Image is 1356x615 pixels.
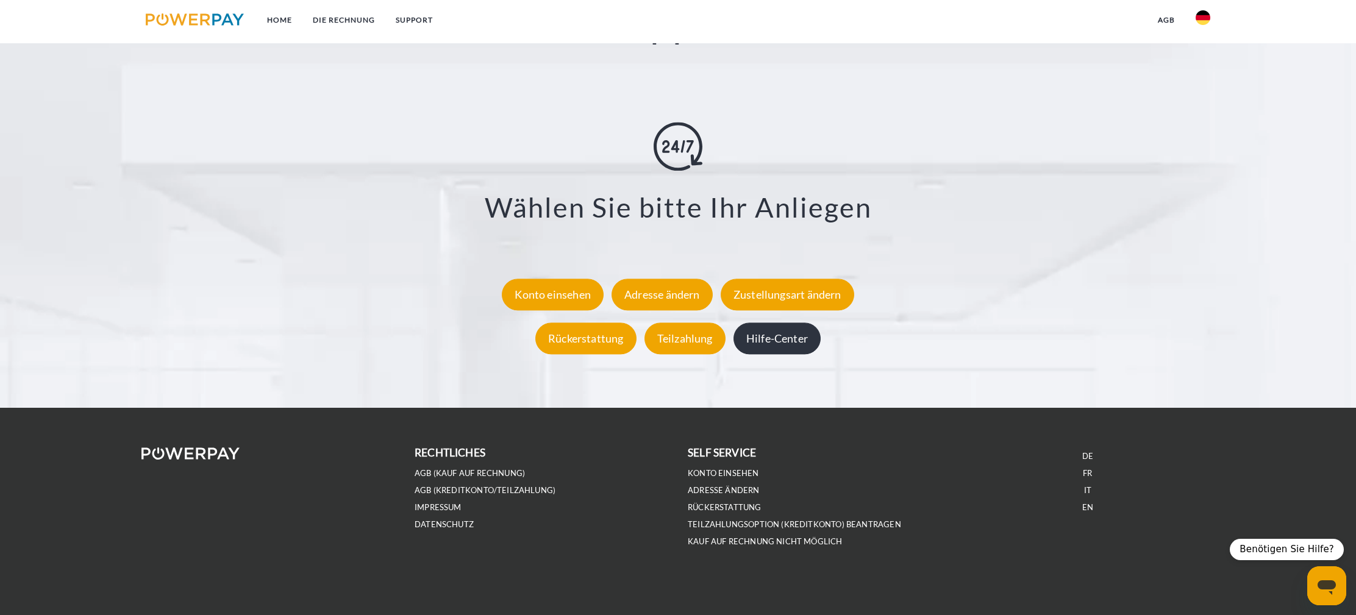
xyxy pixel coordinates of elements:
a: Kauf auf Rechnung nicht möglich [688,536,843,547]
img: logo-powerpay-white.svg [141,447,240,460]
div: Benötigen Sie Hilfe? [1230,539,1344,560]
div: Hilfe-Center [733,323,821,355]
a: DE [1082,451,1093,461]
a: SUPPORT [385,9,443,31]
div: Rückerstattung [535,323,637,355]
img: logo-powerpay.svg [146,13,244,26]
a: Konto einsehen [688,468,759,478]
a: EN [1082,502,1093,513]
a: IMPRESSUM [415,502,462,513]
a: agb [1147,9,1185,31]
div: Konto einsehen [502,279,604,311]
a: Home [257,9,302,31]
div: Teilzahlung [644,323,726,355]
a: Hilfe-Center [730,332,824,346]
a: FR [1083,468,1092,478]
a: DATENSCHUTZ [415,519,474,530]
a: Adresse ändern [688,485,760,496]
a: AGB (Kauf auf Rechnung) [415,468,525,478]
iframe: Schaltfläche zum Öffnen des Messaging-Fensters; Konversation läuft [1307,566,1346,605]
a: Rückerstattung [688,502,762,513]
a: Rückerstattung [532,332,640,346]
a: DIE RECHNUNG [302,9,385,31]
a: Konto einsehen [499,288,607,302]
h3: Wählen Sie bitte Ihr Anliegen [83,190,1273,224]
div: Adresse ändern [612,279,713,311]
a: Adresse ändern [608,288,716,302]
b: rechtliches [415,446,485,459]
img: online-shopping.svg [654,122,702,171]
a: IT [1084,485,1091,496]
b: self service [688,446,756,459]
img: de [1196,10,1210,25]
a: Teilzahlung [641,332,729,346]
div: Zustellungsart ändern [721,279,854,311]
a: Teilzahlungsoption (KREDITKONTO) beantragen [688,519,901,530]
a: AGB (Kreditkonto/Teilzahlung) [415,485,555,496]
a: Zustellungsart ändern [718,288,857,302]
